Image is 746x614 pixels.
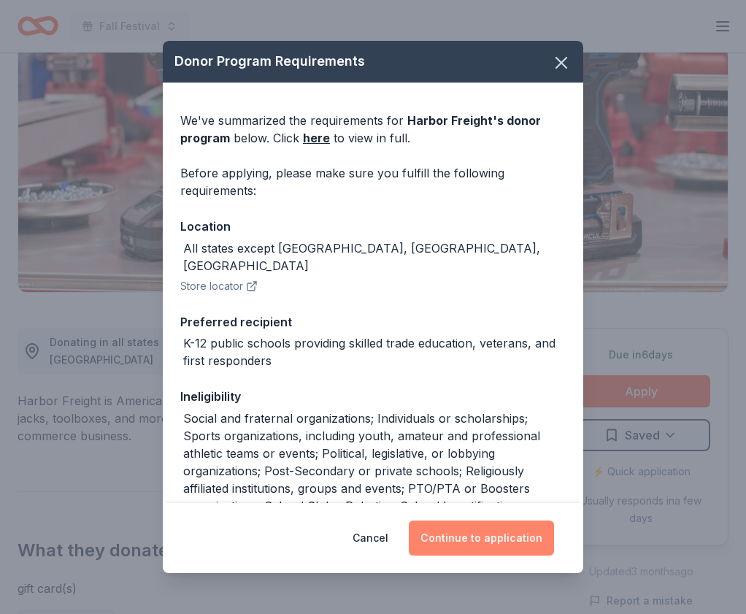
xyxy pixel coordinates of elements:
div: We've summarized the requirements for below. Click to view in full. [180,112,566,147]
button: Cancel [353,521,388,556]
a: here [303,129,330,147]
div: All states except [GEOGRAPHIC_DATA], [GEOGRAPHIC_DATA], [GEOGRAPHIC_DATA] [183,239,566,275]
button: Store locator [180,277,258,295]
div: Social and fraternal organizations; Individuals or scholarships; Sports organizations, including ... [183,410,566,532]
div: Donor Program Requirements [163,41,583,82]
div: Preferred recipient [180,312,566,331]
div: Ineligibility [180,387,566,406]
div: K-12 public schools providing skilled trade education, veterans, and first responders [183,334,566,369]
div: Location [180,217,566,236]
div: Before applying, please make sure you fulfill the following requirements: [180,164,566,199]
button: Continue to application [409,521,554,556]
